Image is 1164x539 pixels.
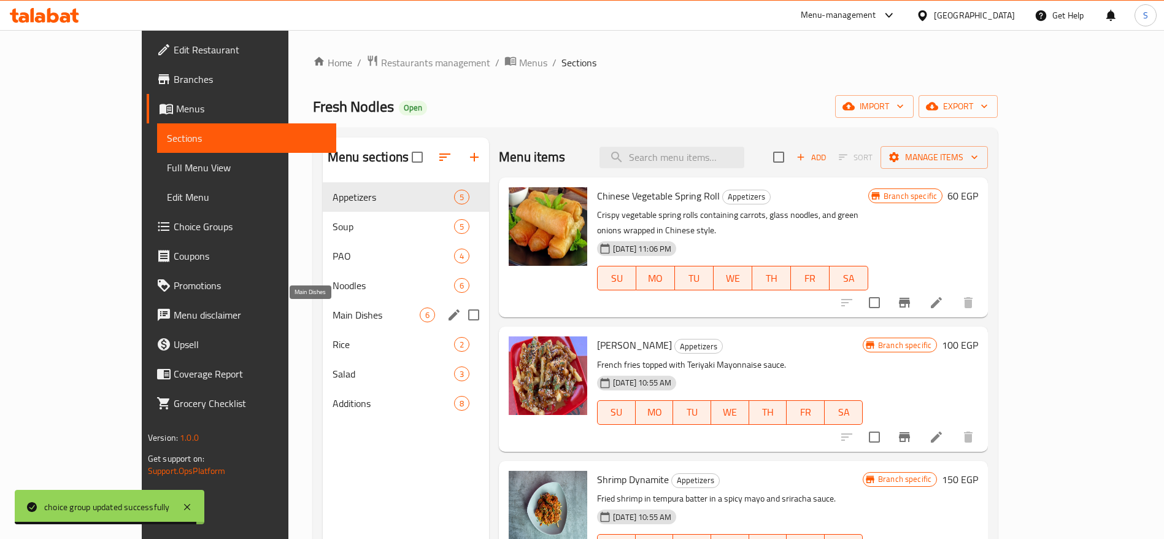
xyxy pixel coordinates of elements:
div: Rice [333,337,454,352]
a: Edit menu item [929,430,944,444]
span: [PERSON_NAME] [597,336,672,354]
span: 1.0.0 [180,430,199,446]
span: Appetizers [675,339,722,354]
button: edit [445,306,463,324]
span: Coverage Report [174,366,326,381]
span: Choice Groups [174,219,326,234]
button: export [919,95,998,118]
span: Sections [167,131,326,145]
div: Additions [333,396,454,411]
span: 8 [455,398,469,409]
a: Edit Menu [157,182,336,212]
span: Add item [792,148,831,167]
span: Coupons [174,249,326,263]
span: Manage items [890,150,978,165]
button: MO [636,400,674,425]
h2: Menu items [499,148,566,166]
span: FR [792,403,820,421]
span: PAO [333,249,454,263]
button: Manage items [881,146,988,169]
div: Menu-management [801,8,876,23]
span: Branch specific [873,339,936,351]
span: Select all sections [404,144,430,170]
p: Fried shrimp in tempura batter in a spicy mayo and sriracha sauce. [597,491,863,506]
button: TU [673,400,711,425]
a: Support.OpsPlatform [148,463,226,479]
a: Promotions [147,271,336,300]
span: 6 [455,280,469,292]
div: items [454,337,469,352]
a: Grocery Checklist [147,389,336,418]
button: FR [791,266,830,290]
button: SU [597,400,636,425]
span: import [845,99,904,114]
span: MO [641,269,670,287]
span: 5 [455,221,469,233]
div: Noodles [333,278,454,293]
h6: 60 EGP [947,187,978,204]
span: 6 [420,309,434,321]
div: items [420,308,435,322]
span: Appetizers [672,473,719,487]
div: Main Dishes6edit [323,300,489,330]
span: Select section [766,144,792,170]
span: 4 [455,250,469,262]
span: TH [757,269,786,287]
button: Branch-specific-item [890,422,919,452]
span: Menus [176,101,326,116]
span: Full Menu View [167,160,326,175]
div: PAO4 [323,241,489,271]
span: Restaurants management [381,55,490,70]
a: Coverage Report [147,359,336,389]
span: [DATE] 10:55 AM [608,511,676,523]
button: Add [792,148,831,167]
li: / [495,55,499,70]
p: French fries topped with Teriyaki Mayonnaise sauce. [597,357,863,373]
a: Restaurants management [366,55,490,71]
button: delete [954,422,983,452]
span: Promotions [174,278,326,293]
span: TU [678,403,706,421]
span: Branch specific [873,473,936,485]
div: items [454,219,469,234]
div: Noodles6 [323,271,489,300]
span: WE [716,403,744,421]
span: Edit Restaurant [174,42,326,57]
div: Open [399,101,427,115]
span: Branch specific [879,190,942,202]
span: Shrimp Dynamite [597,470,669,489]
span: FR [796,269,825,287]
div: Appetizers [722,190,771,204]
div: Soup [333,219,454,234]
nav: breadcrumb [313,55,998,71]
span: SU [603,403,631,421]
div: Appetizers [333,190,454,204]
span: Sort sections [430,142,460,172]
button: Add section [460,142,489,172]
div: Rice2 [323,330,489,359]
span: Fresh Nodles [313,93,394,120]
button: TU [675,266,714,290]
a: Menu disclaimer [147,300,336,330]
span: Edit Menu [167,190,326,204]
input: search [599,147,744,168]
span: Branches [174,72,326,87]
li: / [552,55,557,70]
li: / [357,55,361,70]
div: items [454,396,469,411]
a: Full Menu View [157,153,336,182]
button: FR [787,400,825,425]
span: MO [641,403,669,421]
span: Salad [333,366,454,381]
div: items [454,278,469,293]
a: Coupons [147,241,336,271]
button: import [835,95,914,118]
button: WE [711,400,749,425]
h6: 150 EGP [942,471,978,488]
p: Crispy vegetable spring rolls containing carrots, glass noodles, and green onions wrapped in Chin... [597,207,868,238]
div: Salad3 [323,359,489,389]
span: Upsell [174,337,326,352]
span: Menu disclaimer [174,308,326,322]
a: Edit menu item [929,295,944,310]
